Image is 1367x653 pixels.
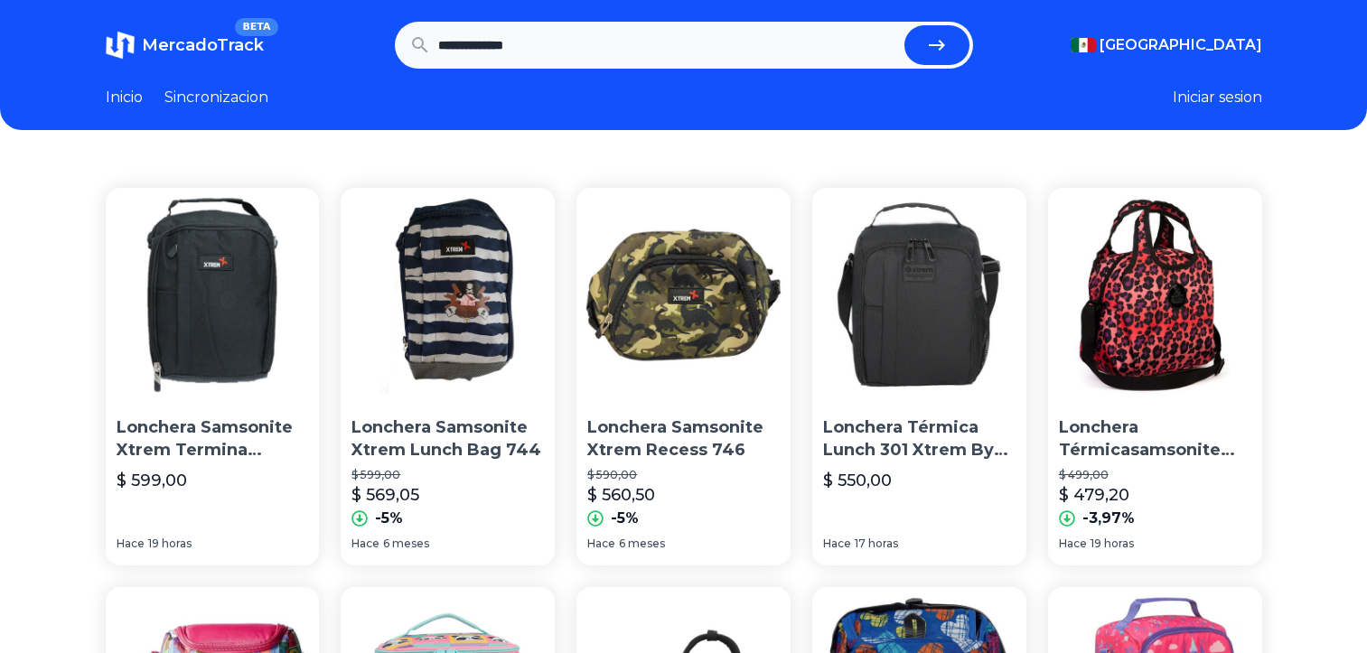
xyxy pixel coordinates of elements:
[351,482,419,508] p: $ 569,05
[117,536,145,551] span: Hace
[587,468,780,482] p: $ 590,00
[117,468,187,493] p: $ 599,00
[106,87,143,108] a: Inicio
[1048,188,1262,402] img: Lonchera Térmicasamsonite Xtrem Lonchera Dama Gran Capacidad
[351,468,544,482] p: $ 599,00
[235,18,277,36] span: BETA
[383,536,429,551] span: 6 meses
[341,188,555,565] a: Lonchera Samsonite Xtrem Lunch Bag 744Lonchera Samsonite Xtrem Lunch Bag 744$ 599,00$ 569,05-5%Ha...
[1082,508,1135,529] p: -3,97%
[375,508,403,529] p: -5%
[812,188,1026,402] img: Lonchera Térmica Lunch 301 Xtrem By Samsonite Lunch Bag 8l
[148,536,192,551] span: 19 horas
[823,416,1016,462] p: Lonchera Térmica Lunch 301 Xtrem By Samsonite Lunch Bag 8l
[351,416,544,462] p: Lonchera Samsonite Xtrem Lunch Bag 744
[576,188,791,402] img: Lonchera Samsonite Xtrem Recess 746
[1100,34,1262,56] span: [GEOGRAPHIC_DATA]
[1071,38,1096,52] img: Mexico
[1071,34,1262,56] button: [GEOGRAPHIC_DATA]
[142,35,264,55] span: MercadoTrack
[619,536,665,551] span: 6 meses
[812,188,1026,565] a: Lonchera Térmica Lunch 301 Xtrem By Samsonite Lunch Bag 8lLonchera Térmica Lunch 301 Xtrem By Sam...
[587,416,780,462] p: Lonchera Samsonite Xtrem Recess 746
[164,87,268,108] a: Sincronizacion
[106,31,135,60] img: MercadoTrack
[1059,536,1087,551] span: Hace
[341,188,555,402] img: Lonchera Samsonite Xtrem Lunch Bag 744
[1091,536,1134,551] span: 19 horas
[1048,188,1262,565] a: Lonchera Térmicasamsonite Xtrem Lonchera Dama Gran CapacidadLonchera Térmicasamsonite Xtrem Lonch...
[823,536,851,551] span: Hace
[855,536,898,551] span: 17 horas
[587,536,615,551] span: Hace
[587,482,655,508] p: $ 560,50
[1059,482,1129,508] p: $ 479,20
[1059,416,1251,462] p: Lonchera Térmicasamsonite Xtrem Lonchera Dama Gran Capacidad
[351,536,379,551] span: Hace
[1059,468,1251,482] p: $ 499,00
[106,31,264,60] a: MercadoTrackBETA
[106,188,320,565] a: Lonchera Samsonite Xtrem Termina Lonchera Escolar Para NiñosLonchera Samsonite Xtrem Termina Lonc...
[106,188,320,402] img: Lonchera Samsonite Xtrem Termina Lonchera Escolar Para Niños
[823,468,892,493] p: $ 550,00
[117,416,309,462] p: Lonchera Samsonite Xtrem Termina Lonchera Escolar Para Niños
[1173,87,1262,108] button: Iniciar sesion
[611,508,639,529] p: -5%
[576,188,791,565] a: Lonchera Samsonite Xtrem Recess 746Lonchera Samsonite Xtrem Recess 746$ 590,00$ 560,50-5%Hace6 meses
